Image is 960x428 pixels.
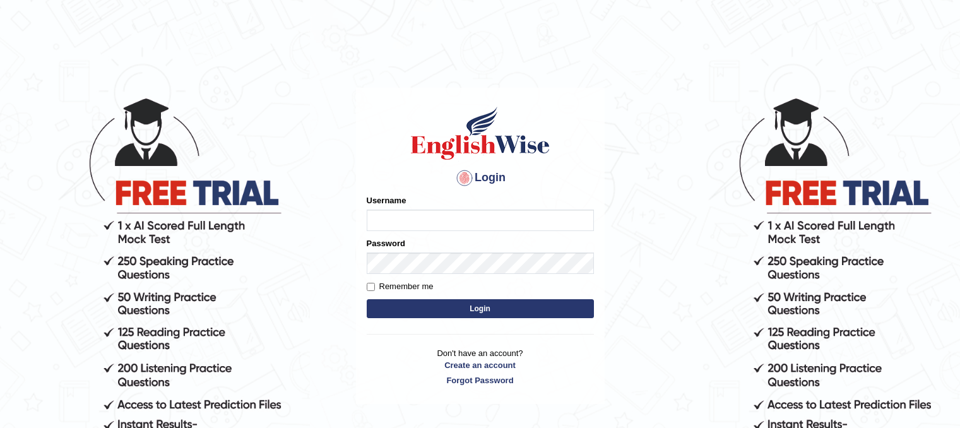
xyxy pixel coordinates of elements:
label: Password [367,237,405,249]
h4: Login [367,168,594,188]
p: Don't have an account? [367,347,594,386]
input: Remember me [367,283,375,291]
a: Forgot Password [367,374,594,386]
a: Create an account [367,359,594,371]
img: Logo of English Wise sign in for intelligent practice with AI [408,105,552,162]
button: Login [367,299,594,318]
label: Username [367,194,406,206]
label: Remember me [367,280,434,293]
